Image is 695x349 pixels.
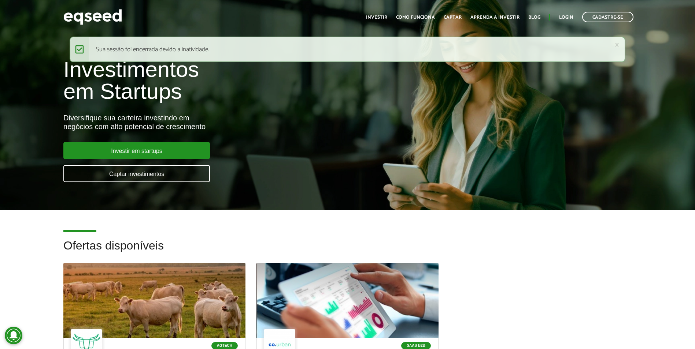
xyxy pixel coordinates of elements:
[63,142,210,159] a: Investir em startups
[396,15,435,20] a: Como funciona
[444,15,462,20] a: Captar
[63,113,400,131] div: Diversifique sua carteira investindo em negócios com alto potencial de crescimento
[63,165,210,182] a: Captar investimentos
[470,15,520,20] a: Aprenda a investir
[63,239,632,263] h2: Ofertas disponíveis
[528,15,540,20] a: Blog
[366,15,387,20] a: Investir
[70,37,626,62] div: Sua sessão foi encerrada devido a inatividade.
[559,15,573,20] a: Login
[582,12,633,22] a: Cadastre-se
[63,59,400,102] h1: Investimentos em Startups
[615,41,619,49] a: ×
[63,7,122,27] img: EqSeed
